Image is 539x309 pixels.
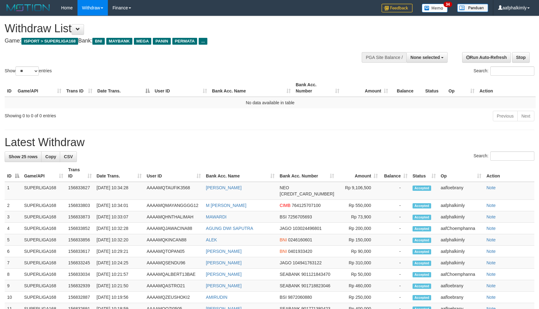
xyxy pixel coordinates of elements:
[94,292,144,303] td: [DATE] 10:19:56
[22,257,66,269] td: SUPERLIGA168
[380,223,410,234] td: -
[380,182,410,200] td: -
[94,280,144,292] td: [DATE] 10:21:50
[94,246,144,257] td: [DATE] 10:29:21
[206,237,217,242] a: ALEK
[22,182,66,200] td: SUPERLIGA168
[413,203,431,208] span: Accepted
[413,186,431,191] span: Accepted
[438,234,484,246] td: aafphalkimly
[144,257,203,269] td: AAAAMQSENDU96
[172,38,197,45] span: PERMATA
[438,182,484,200] td: aafloebrany
[438,246,484,257] td: aafphalkimly
[206,260,241,265] a: [PERSON_NAME]
[206,272,241,277] a: [PERSON_NAME]
[413,272,431,277] span: Accepted
[199,38,207,45] span: ...
[337,223,380,234] td: Rp 200,000
[5,269,22,280] td: 8
[293,79,342,97] th: Bank Acc. Number: activate to sort column ascending
[380,257,410,269] td: -
[45,154,56,159] span: Copy
[486,237,496,242] a: Note
[280,283,300,288] span: SEABANK
[152,79,210,97] th: User ID: activate to sort column ascending
[22,200,66,211] td: SUPERLIGA168
[206,214,227,219] a: MAWARDI
[413,249,431,254] span: Accepted
[66,164,94,182] th: Trans ID: activate to sort column ascending
[153,38,170,45] span: PANIN
[66,200,94,211] td: 156833803
[486,203,496,208] a: Note
[406,52,448,63] button: None selected
[280,272,300,277] span: SEABANK
[490,66,534,76] input: Search:
[517,111,534,121] a: Next
[380,280,410,292] td: -
[477,79,536,97] th: Action
[486,295,496,300] a: Note
[66,234,94,246] td: 156833856
[446,79,477,97] th: Op: activate to sort column ascending
[66,292,94,303] td: 156832887
[5,246,22,257] td: 6
[337,200,380,211] td: Rp 550,000
[66,182,94,200] td: 156833627
[144,223,203,234] td: AAAAMQJAWACINA88
[337,211,380,223] td: Rp 73,900
[277,164,337,182] th: Bank Acc. Number: activate to sort column ascending
[380,246,410,257] td: -
[206,226,253,231] a: AGUNG DWI SAPUTRA
[5,257,22,269] td: 7
[293,226,321,231] span: Copy 103024496801 to clipboard
[106,38,132,45] span: MAYBANK
[438,269,484,280] td: aafChoemphanna
[410,55,440,60] span: None selected
[5,151,42,162] a: Show 25 rows
[5,200,22,211] td: 2
[66,280,94,292] td: 156832939
[438,164,484,182] th: Op: activate to sort column ascending
[342,79,391,97] th: Amount: activate to sort column ascending
[457,4,488,12] img: panduan.png
[15,66,39,76] select: Showentries
[144,246,203,257] td: AAAAMQTOPAN05
[144,211,203,223] td: AAAAMQHNTHALIMAH
[413,215,431,220] span: Accepted
[144,280,203,292] td: AAAAMQASTRO21
[280,226,291,231] span: JAGO
[337,234,380,246] td: Rp 150,000
[22,292,66,303] td: SUPERLIGA168
[438,223,484,234] td: aafChoemphanna
[293,260,321,265] span: Copy 104941763122 to clipboard
[206,185,241,190] a: [PERSON_NAME]
[438,200,484,211] td: aafphalkimly
[94,211,144,223] td: [DATE] 10:33:07
[486,226,496,231] a: Note
[292,203,320,208] span: Copy 764125707100 to clipboard
[337,182,380,200] td: Rp 9,106,500
[22,246,66,257] td: SUPERLIGA168
[410,164,438,182] th: Status: activate to sort column ascending
[380,234,410,246] td: -
[486,283,496,288] a: Note
[380,200,410,211] td: -
[206,203,246,208] a: M [PERSON_NAME]
[94,269,144,280] td: [DATE] 10:21:57
[438,292,484,303] td: aafloebrany
[144,164,203,182] th: User ID: activate to sort column ascending
[280,191,334,196] span: Copy 5859457206369533 to clipboard
[66,257,94,269] td: 156833245
[5,110,220,119] div: Showing 0 to 0 of 0 entries
[423,79,446,97] th: Status
[474,66,534,76] label: Search:
[380,292,410,303] td: -
[380,211,410,223] td: -
[22,234,66,246] td: SUPERLIGA168
[413,238,431,243] span: Accepted
[280,249,287,254] span: BNI
[144,269,203,280] td: AAAAMQALBERT13BAE
[206,283,241,288] a: [PERSON_NAME]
